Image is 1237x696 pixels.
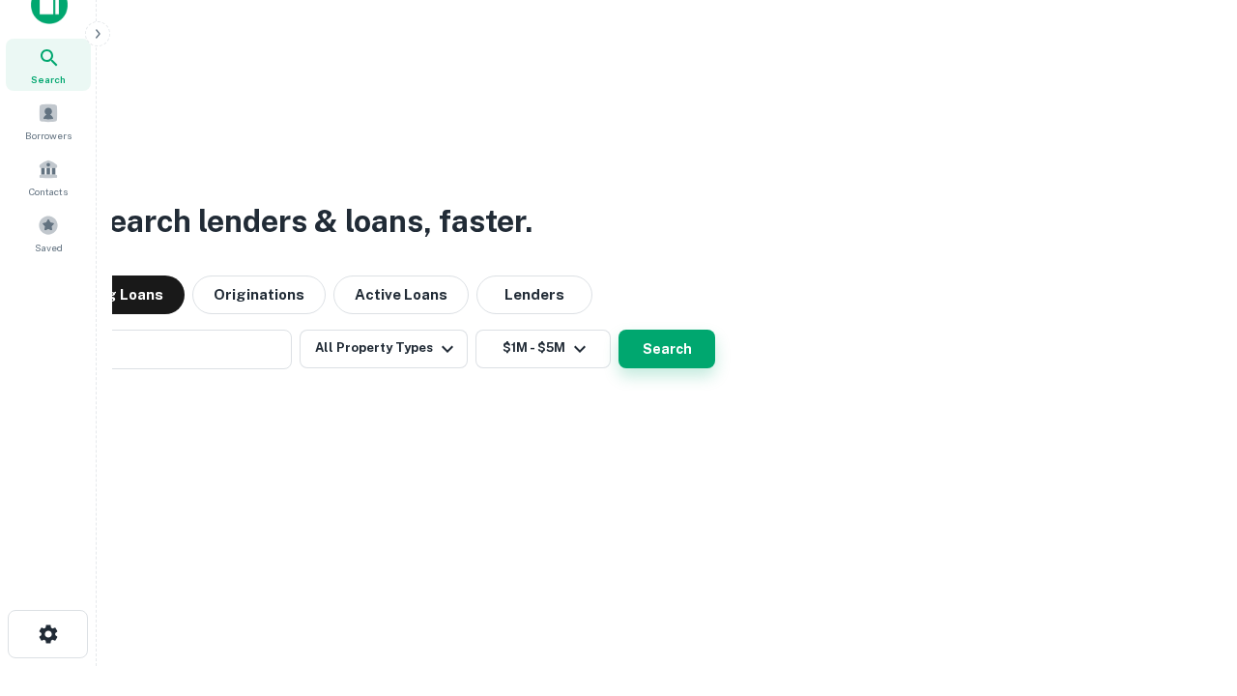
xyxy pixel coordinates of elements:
[475,330,611,368] button: $1M - $5M
[31,72,66,87] span: Search
[618,330,715,368] button: Search
[29,184,68,199] span: Contacts
[192,275,326,314] button: Originations
[6,39,91,91] a: Search
[35,240,63,255] span: Saved
[6,207,91,259] a: Saved
[6,95,91,147] a: Borrowers
[88,198,532,245] h3: Search lenders & loans, faster.
[333,275,469,314] button: Active Loans
[300,330,468,368] button: All Property Types
[476,275,592,314] button: Lenders
[25,128,72,143] span: Borrowers
[1140,479,1237,572] iframe: Chat Widget
[6,151,91,203] a: Contacts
